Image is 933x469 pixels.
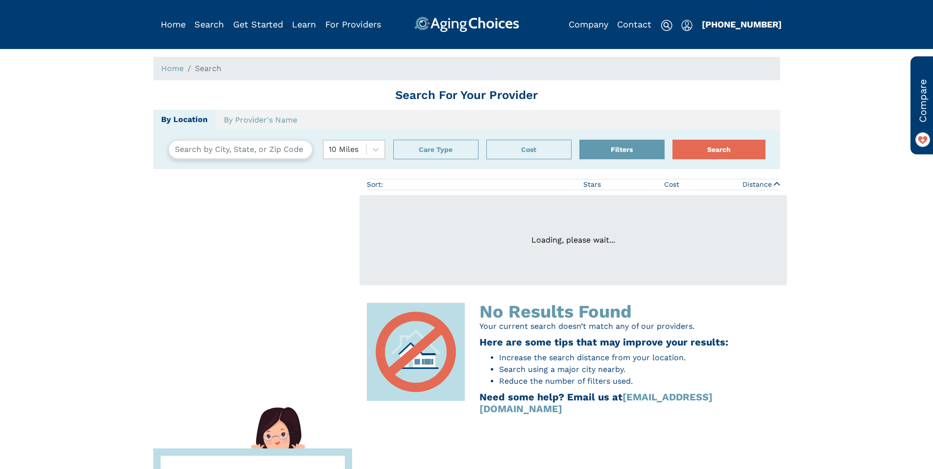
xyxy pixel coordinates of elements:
[681,20,693,31] img: user-icon.svg
[393,140,478,159] div: Popover trigger
[153,110,215,130] a: By Location
[499,375,780,387] li: Reduce the number of filters used.
[915,79,930,123] span: Compare
[617,19,651,29] a: Contact
[661,20,672,31] img: search-icon.svg
[702,19,782,29] a: [PHONE_NUMBER]
[915,132,930,147] img: favorite_on.png
[479,391,780,415] h3: Need some help? Email us at
[499,364,780,375] li: Search using a major city nearby.
[153,57,780,80] nav: breadcrumb
[393,140,478,159] button: Care Type
[579,140,665,159] div: Popover trigger
[161,64,184,73] a: Home
[486,140,572,159] div: Popover trigger
[583,179,601,190] span: Stars
[479,303,780,321] div: No Results Found
[367,179,383,190] div: Sort:
[681,17,693,32] div: Popover trigger
[215,110,306,130] a: By Provider's Name
[499,352,780,364] li: Increase the search distance from your location.
[486,140,572,159] button: Cost
[233,19,283,29] a: Get Started
[325,19,381,29] a: For Providers
[579,140,665,159] button: Filters
[194,17,224,32] div: Popover trigger
[194,19,224,29] a: Search
[168,140,313,159] input: Search by City, State, or Zip Code
[195,64,221,73] span: Search
[479,391,713,415] a: [EMAIL_ADDRESS][DOMAIN_NAME]
[664,179,679,190] span: Cost
[479,336,780,348] h3: Here are some tips that may improve your results:
[359,195,787,285] div: Loading, please wait...
[251,407,305,461] img: hello-there-lady.svg
[292,19,316,29] a: Learn
[161,19,186,29] a: Home
[479,321,780,332] p: Your current search doesn’t match any of our providers.
[153,88,780,102] h1: Search For Your Provider
[672,140,766,159] button: Search
[569,19,608,29] a: Company
[742,179,772,190] span: Distance
[414,17,519,32] img: AgingChoices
